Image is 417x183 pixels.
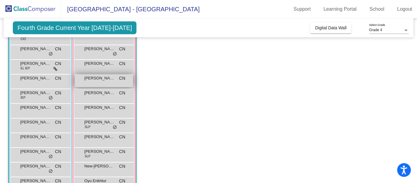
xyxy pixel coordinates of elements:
[84,90,115,96] span: [PERSON_NAME]
[55,134,61,140] span: CN
[20,37,26,41] span: CIO
[13,21,136,34] span: Fourth Grade Current Year [DATE]-[DATE]
[113,125,117,130] span: do_not_disturb_alt
[119,75,125,82] span: CN
[85,125,90,129] span: SLP
[20,66,30,71] span: EL IEP
[55,90,61,96] span: CN
[85,154,90,159] span: SLP
[55,119,61,126] span: CN
[20,148,51,155] span: [PERSON_NAME]
[119,90,125,96] span: CN
[20,119,51,125] span: [PERSON_NAME]
[20,90,51,96] span: [PERSON_NAME] [PERSON_NAME]
[20,95,25,100] span: IEP
[84,134,115,140] span: [PERSON_NAME]
[119,134,125,140] span: CN
[289,4,316,14] a: Support
[20,60,51,67] span: [PERSON_NAME]
[49,169,53,174] span: do_not_disturb_alt
[55,104,61,111] span: CN
[55,60,61,67] span: CN
[84,60,115,67] span: [PERSON_NAME]
[55,163,61,170] span: CN
[61,4,200,14] span: [GEOGRAPHIC_DATA] - [GEOGRAPHIC_DATA]
[119,119,125,126] span: CN
[55,75,61,82] span: CN
[119,60,125,67] span: CN
[84,148,115,155] span: [PERSON_NAME]
[119,104,125,111] span: CN
[84,119,115,125] span: [PERSON_NAME]
[392,4,417,14] a: Logout
[84,75,115,81] span: [PERSON_NAME]
[315,25,346,30] span: Digital Data Wall
[20,75,51,81] span: [PERSON_NAME]
[84,104,115,111] span: [PERSON_NAME]
[84,46,115,52] span: [PERSON_NAME]
[119,46,125,52] span: CN
[20,46,51,52] span: [PERSON_NAME]
[119,163,125,170] span: CN
[20,163,51,169] span: [PERSON_NAME]
[364,4,389,14] a: School
[113,52,117,57] span: do_not_disturb_alt
[369,28,382,32] span: Grade 4
[55,148,61,155] span: CN
[310,22,351,33] button: Digital Data Wall
[49,52,53,57] span: do_not_disturb_alt
[20,104,51,111] span: [PERSON_NAME]
[84,163,115,169] span: New-[PERSON_NAME]
[119,148,125,155] span: CN
[20,134,51,140] span: [PERSON_NAME]
[319,4,362,14] a: Learning Portal
[49,96,53,101] span: do_not_disturb_alt
[55,46,61,52] span: CN
[49,154,53,159] span: do_not_disturb_alt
